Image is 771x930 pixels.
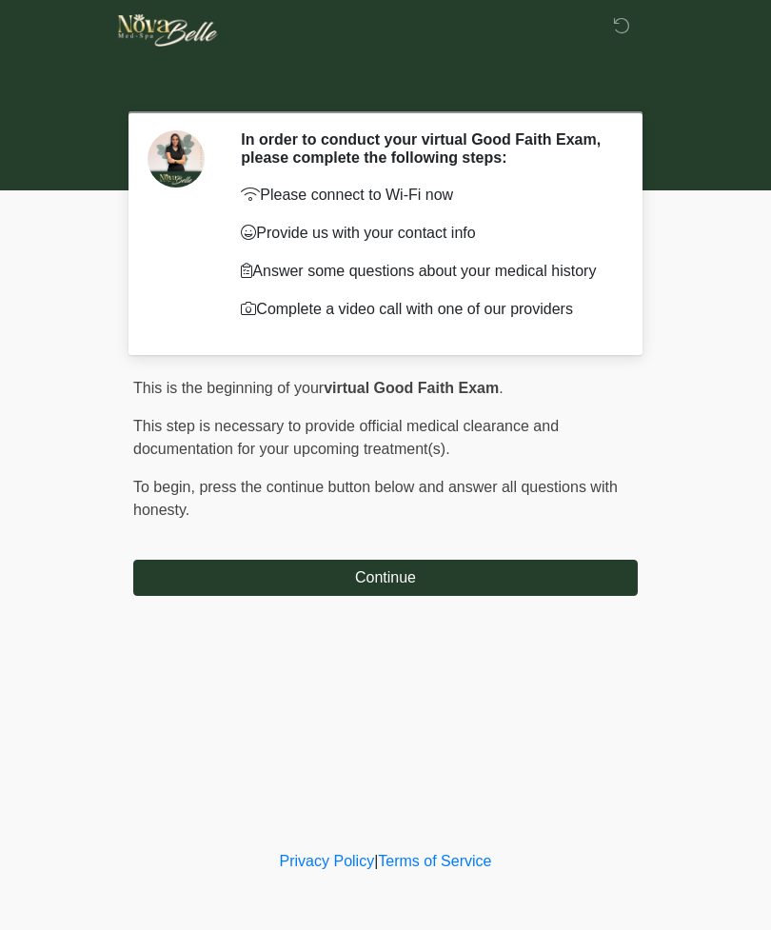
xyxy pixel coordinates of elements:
p: Answer some questions about your medical history [241,260,609,283]
span: This is the beginning of your [133,380,324,396]
p: Provide us with your contact info [241,222,609,245]
span: This step is necessary to provide official medical clearance and documentation for your upcoming ... [133,418,559,457]
a: | [374,853,378,869]
p: Complete a video call with one of our providers [241,298,609,321]
span: press the continue button below and answer all questions with honesty. [133,479,618,518]
img: Agent Avatar [148,130,205,188]
img: Novabelle medspa Logo [114,14,222,47]
h2: In order to conduct your virtual Good Faith Exam, please complete the following steps: [241,130,609,167]
p: Please connect to Wi-Fi now [241,184,609,207]
h1: ‎ ‎ [119,69,652,104]
a: Terms of Service [378,853,491,869]
button: Continue [133,560,638,596]
strong: virtual Good Faith Exam [324,380,499,396]
span: . [499,380,503,396]
span: To begin, [133,479,199,495]
a: Privacy Policy [280,853,375,869]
